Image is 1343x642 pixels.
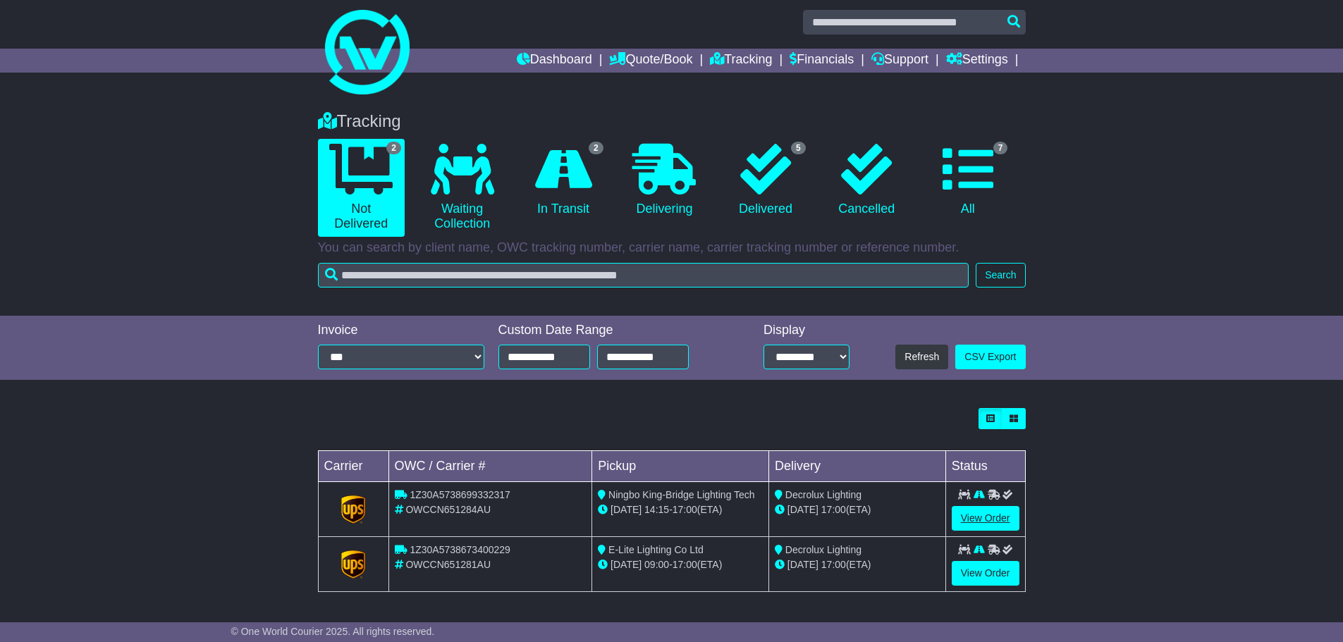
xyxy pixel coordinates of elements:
span: 17:00 [821,504,846,515]
div: (ETA) [775,502,940,517]
span: 1Z30A5738699332317 [410,489,510,500]
span: 17:00 [821,559,846,570]
span: E-Lite Lighting Co Ltd [608,544,704,555]
p: You can search by client name, OWC tracking number, carrier name, carrier tracking number or refe... [318,240,1026,256]
span: 14:15 [644,504,669,515]
span: [DATE] [611,559,642,570]
a: CSV Export [955,345,1025,369]
span: Decrolux Lighting [785,544,861,555]
a: Waiting Collection [419,139,505,237]
a: 7 All [924,139,1011,222]
span: 7 [993,142,1008,154]
a: Quote/Book [609,49,692,73]
a: Cancelled [823,139,910,222]
span: 09:00 [644,559,669,570]
span: 17:00 [673,504,697,515]
a: Dashboard [517,49,592,73]
div: Tracking [311,111,1033,132]
button: Refresh [895,345,948,369]
span: [DATE] [787,559,818,570]
img: GetCarrierServiceLogo [341,495,365,524]
span: 5 [791,142,806,154]
span: OWCCN651284AU [405,504,491,515]
div: Custom Date Range [498,323,725,338]
span: 2 [589,142,603,154]
div: (ETA) [775,557,940,572]
a: 5 Delivered [722,139,809,222]
a: Support [871,49,928,73]
td: OWC / Carrier # [388,451,592,482]
a: 2 In Transit [520,139,606,222]
span: 1Z30A5738673400229 [410,544,510,555]
td: Carrier [318,451,388,482]
span: 2 [386,142,401,154]
a: 2 Not Delivered [318,139,405,237]
span: [DATE] [787,504,818,515]
div: Invoice [318,323,484,338]
a: Settings [946,49,1008,73]
span: Ningbo King-Bridge Lighting Tech [608,489,755,500]
img: GetCarrierServiceLogo [341,550,365,579]
td: Pickup [592,451,769,482]
td: Status [945,451,1025,482]
div: - (ETA) [598,502,763,517]
span: 17:00 [673,559,697,570]
td: Delivery [768,451,945,482]
span: Decrolux Lighting [785,489,861,500]
a: Delivering [621,139,708,222]
a: View Order [952,561,1019,586]
div: - (ETA) [598,557,763,572]
a: Tracking [710,49,772,73]
a: View Order [952,506,1019,531]
span: OWCCN651281AU [405,559,491,570]
span: © One World Courier 2025. All rights reserved. [231,626,435,637]
span: [DATE] [611,504,642,515]
div: Display [764,323,850,338]
button: Search [976,263,1025,288]
a: Financials [790,49,854,73]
